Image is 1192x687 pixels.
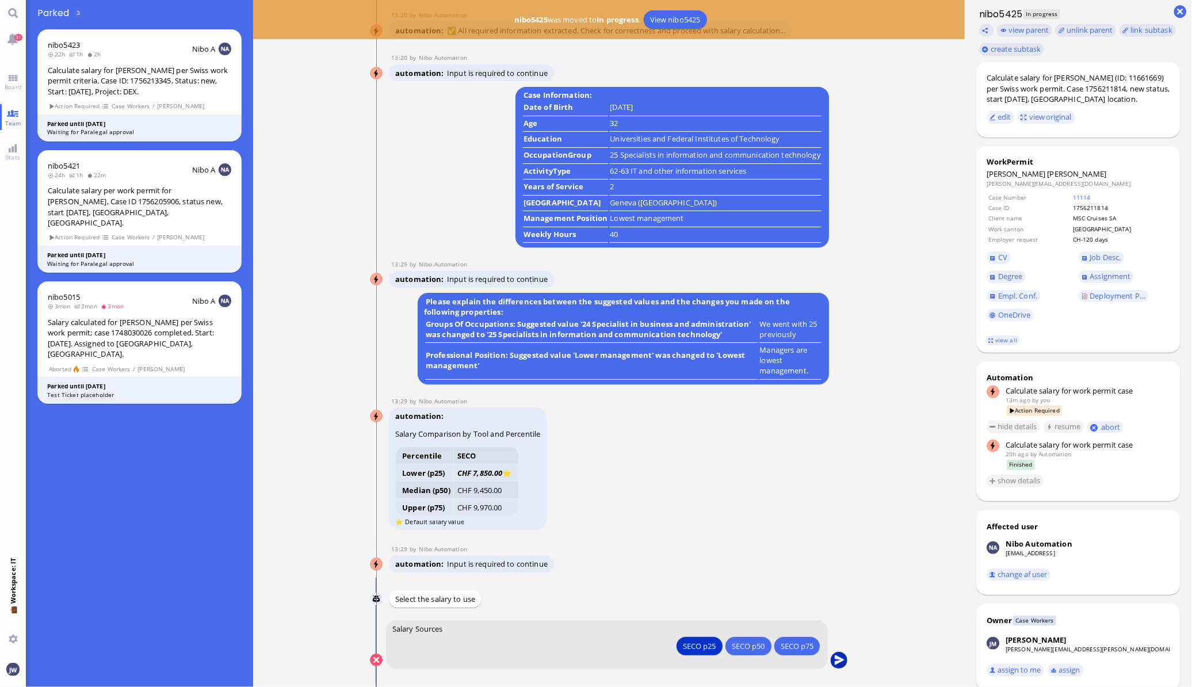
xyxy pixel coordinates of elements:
[1044,421,1084,433] button: resume
[987,251,1011,264] a: CV
[677,637,722,655] button: SECO p25
[402,485,450,495] strong: Median (p50)
[774,637,820,655] button: SECO p75
[37,6,73,20] span: Parked
[111,101,150,111] span: Case Workers
[157,101,205,111] span: [PERSON_NAME]
[987,521,1038,532] div: Affected user
[219,295,231,307] img: NA
[370,273,383,286] img: Nibo Automation
[447,559,548,569] span: Input is required to continue
[454,499,518,516] td: CHF 9,970.00
[523,117,608,132] td: Age
[725,637,771,655] button: SECO p50
[987,421,1041,433] button: hide details
[987,290,1041,303] a: Empl. Conf.
[644,10,707,29] a: View nibo5425
[6,663,19,675] img: You
[389,591,482,608] div: Select the salary to use
[987,475,1044,487] button: show details
[781,640,813,652] div: undefined
[1079,270,1134,283] a: Assignment
[48,50,69,58] span: 22h
[1006,635,1067,645] div: [PERSON_NAME]
[1072,203,1169,212] td: 1756211814
[988,235,1071,244] td: Employer request
[1023,9,1060,19] span: In progress
[48,161,80,171] a: nibo5421
[425,344,758,380] td: Professional Position: Suggested value 'Lower management' was changed to 'Lowest management'
[419,545,467,553] span: automation@nibo.ai
[523,149,608,164] td: OccupationGroup
[1072,235,1169,244] td: CH-120 days
[101,302,127,310] span: 3mon
[523,133,608,148] td: Education
[391,260,410,268] span: 13:29
[419,260,467,268] span: automation@nibo.ai
[192,296,216,306] span: Nibo A
[395,274,447,284] span: automation
[1048,169,1107,179] span: [PERSON_NAME]
[48,302,74,310] span: 3mon
[419,54,467,62] span: automation@nibo.ai
[395,429,540,439] h3: Salary Comparison by Tool and Percentile
[48,40,80,50] a: nibo5423
[1032,396,1038,404] span: by
[2,119,24,127] span: Team
[132,364,136,374] span: /
[760,319,817,339] runbook-parameter-view: We went with 25 previously
[454,446,518,464] th: SECO
[48,317,231,360] div: Salary calculated for [PERSON_NAME] per Swiss work permit; case 1748030026 completed. Start: [DAT...
[396,446,454,464] th: Percentile
[395,517,464,526] small: ⭐ Default salary value
[610,118,618,128] runbook-parameter-view: 32
[370,654,383,666] button: Cancel
[523,212,608,227] td: Management Position
[1030,450,1037,458] span: by
[219,43,231,55] img: NA
[987,157,1170,167] div: WorkPermit
[1073,193,1091,201] a: 11114
[111,232,150,242] span: Case Workers
[1041,396,1050,404] span: jakob.wendel@bluelakelegal.com
[683,640,716,652] div: undefined
[997,24,1052,37] button: view parent
[987,180,1170,188] dd: [PERSON_NAME][EMAIL_ADDRESS][DOMAIN_NAME]
[14,34,22,41] span: 31
[48,65,231,97] div: Calculate salary for [PERSON_NAME] per Swiss work permit criteria. Case ID: 1756213345, Status: n...
[391,54,410,62] span: 13:20
[1079,251,1125,264] a: Job Desc.
[1006,396,1030,404] span: 13m ago
[454,482,518,499] td: CHF 9,450.00
[511,14,643,25] span: was moved to .
[395,411,447,421] span: automation
[48,292,80,302] a: nibo5015
[987,637,999,650] img: Janet Mathews
[370,67,383,80] img: Nibo Automation
[523,197,608,212] td: [GEOGRAPHIC_DATA]
[47,259,232,268] div: Waiting for Paralegal approval
[1120,24,1176,37] task-group-action-menu: link subtask
[3,153,23,161] span: Stats
[610,102,633,112] runbook-parameter-view: [DATE]
[610,166,746,176] runbook-parameter-view: 62-63 IT and other information services
[370,410,383,423] img: Nibo Automation
[987,169,1046,179] span: [PERSON_NAME]
[424,295,790,319] b: Please explain the differences between the suggested values and the changes you made on the follo...
[48,101,100,111] span: Action Required
[192,44,216,54] span: Nibo A
[447,274,548,284] span: Input is required to continue
[732,640,765,652] div: undefined
[457,468,503,478] i: CHF 7,850.00
[988,203,1071,212] td: Case ID
[74,302,101,310] span: 2mon
[987,615,1013,625] div: Owner
[192,165,216,175] span: Nibo A
[410,260,419,268] span: by
[610,213,683,223] runbook-parameter-view: Lowest management
[987,270,1026,283] a: Degree
[87,171,110,179] span: 22m
[454,464,518,482] td: ⭐
[523,228,608,243] td: Weekly Hours
[610,181,614,192] runbook-parameter-view: 2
